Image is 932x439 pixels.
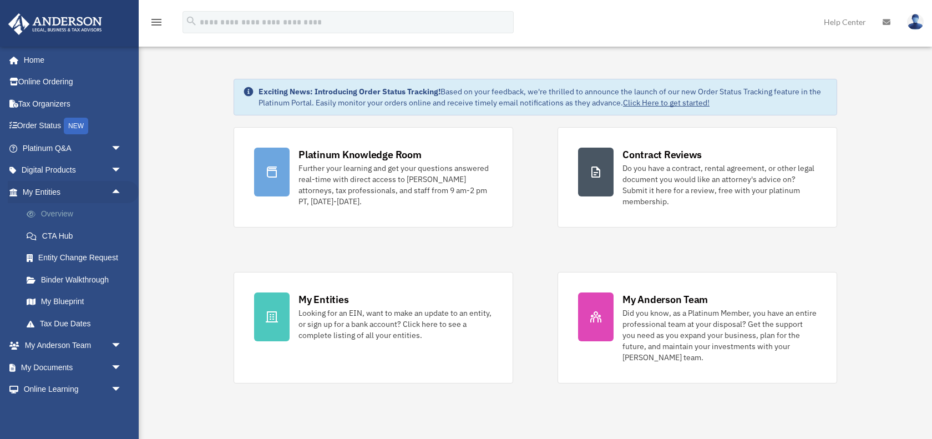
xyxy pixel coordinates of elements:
[16,247,139,269] a: Entity Change Request
[298,292,348,306] div: My Entities
[150,19,163,29] a: menu
[111,137,133,160] span: arrow_drop_down
[8,115,139,138] a: Order StatusNEW
[111,335,133,357] span: arrow_drop_down
[111,400,133,423] span: arrow_drop_down
[8,159,139,181] a: Digital Productsarrow_drop_down
[259,87,440,97] strong: Exciting News: Introducing Order Status Tracking!
[8,49,133,71] a: Home
[234,272,513,384] a: My Entities Looking for an EIN, want to make an update to an entity, or sign up for a bank accoun...
[16,203,139,225] a: Overview
[8,181,139,203] a: My Entitiesarrow_drop_up
[298,148,422,162] div: Platinum Knowledge Room
[64,118,88,134] div: NEW
[234,127,513,228] a: Platinum Knowledge Room Further your learning and get your questions answered real-time with dire...
[185,15,197,27] i: search
[8,400,139,422] a: Billingarrow_drop_down
[558,127,837,228] a: Contract Reviews Do you have a contract, rental agreement, or other legal document you would like...
[16,225,139,247] a: CTA Hub
[8,335,139,357] a: My Anderson Teamarrow_drop_down
[150,16,163,29] i: menu
[259,86,828,108] div: Based on your feedback, we're thrilled to announce the launch of our new Order Status Tracking fe...
[8,71,139,93] a: Online Ordering
[298,163,493,207] div: Further your learning and get your questions answered real-time with direct access to [PERSON_NAM...
[16,269,139,291] a: Binder Walkthrough
[8,356,139,379] a: My Documentsarrow_drop_down
[111,159,133,182] span: arrow_drop_down
[111,379,133,401] span: arrow_drop_down
[111,356,133,379] span: arrow_drop_down
[622,163,817,207] div: Do you have a contract, rental agreement, or other legal document you would like an attorney's ad...
[8,93,139,115] a: Tax Organizers
[622,292,708,306] div: My Anderson Team
[8,379,139,401] a: Online Learningarrow_drop_down
[5,13,105,35] img: Anderson Advisors Platinum Portal
[16,291,139,313] a: My Blueprint
[623,98,710,108] a: Click Here to get started!
[907,14,924,30] img: User Pic
[298,307,493,341] div: Looking for an EIN, want to make an update to an entity, or sign up for a bank account? Click her...
[8,137,139,159] a: Platinum Q&Aarrow_drop_down
[622,307,817,363] div: Did you know, as a Platinum Member, you have an entire professional team at your disposal? Get th...
[622,148,702,162] div: Contract Reviews
[16,312,139,335] a: Tax Due Dates
[111,181,133,204] span: arrow_drop_up
[558,272,837,384] a: My Anderson Team Did you know, as a Platinum Member, you have an entire professional team at your...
